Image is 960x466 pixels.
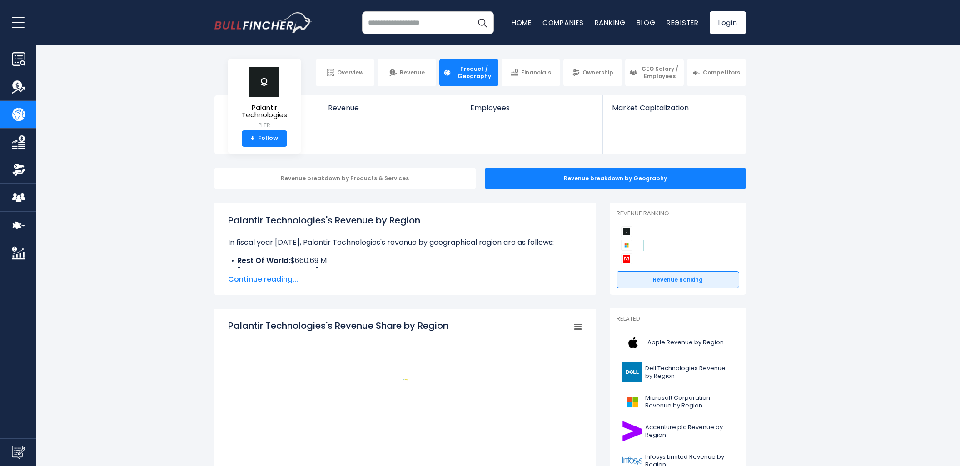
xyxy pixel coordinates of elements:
p: In fiscal year [DATE], Palantir Technologies's revenue by geographical region are as follows: [228,237,582,248]
a: Microsoft Corporation Revenue by Region [617,389,739,414]
span: CEO Salary / Employees [640,65,680,79]
img: MSFT logo [622,392,642,412]
li: $660.69 M [228,255,582,266]
small: PLTR [235,121,293,129]
a: Blog [637,18,656,27]
span: Continue reading... [228,274,582,285]
span: Market Capitalization [612,104,736,112]
span: Microsoft Corporation Revenue by Region [645,394,734,410]
img: ACN logo [622,421,642,441]
a: CEO Salary / Employees [625,59,684,86]
a: Employees [461,95,602,128]
img: Adobe competitors logo [621,253,632,264]
img: bullfincher logo [214,12,312,33]
a: Ranking [595,18,626,27]
a: Revenue [378,59,436,86]
div: Revenue breakdown by Products & Services [214,168,476,189]
a: Product / Geography [439,59,498,86]
span: Dell Technologies Revenue by Region [645,365,734,380]
div: Revenue breakdown by Geography [485,168,746,189]
span: Ownership [582,69,613,76]
span: Competitors [703,69,740,76]
span: Palantir Technologies [235,104,293,119]
b: Rest Of World: [237,255,290,266]
a: Ownership [563,59,622,86]
a: Competitors [687,59,746,86]
h1: Palantir Technologies's Revenue by Region [228,213,582,227]
button: Search [471,11,494,34]
a: +Follow [242,130,287,147]
img: Ownership [12,163,25,177]
a: Palantir Technologies PLTR [235,66,294,130]
a: Companies [542,18,584,27]
span: Revenue [400,69,425,76]
a: Accenture plc Revenue by Region [617,419,739,444]
img: Palantir Technologies competitors logo [621,226,632,237]
b: [GEOGRAPHIC_DATA]: [237,266,320,277]
p: Revenue Ranking [617,210,739,218]
tspan: Palantir Technologies's Revenue Share by Region [228,319,448,332]
span: Employees [470,104,593,112]
img: Microsoft Corporation competitors logo [621,240,632,251]
a: Dell Technologies Revenue by Region [617,360,739,385]
a: Go to homepage [214,12,312,33]
img: DELL logo [622,362,642,382]
strong: + [250,134,255,143]
a: Home [512,18,532,27]
span: Product / Geography [454,65,494,79]
a: Register [667,18,699,27]
a: Apple Revenue by Region [617,330,739,355]
li: $304.58 M [228,266,582,277]
p: Related [617,315,739,323]
span: Financials [521,69,551,76]
a: Revenue Ranking [617,271,739,288]
span: Accenture plc Revenue by Region [645,424,734,439]
span: Apple Revenue by Region [647,339,724,347]
a: Market Capitalization [603,95,745,128]
span: Revenue [328,104,452,112]
a: Revenue [319,95,461,128]
img: AAPL logo [622,332,645,353]
a: Financials [502,59,560,86]
a: Login [710,11,746,34]
a: Overview [316,59,374,86]
span: Overview [337,69,363,76]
